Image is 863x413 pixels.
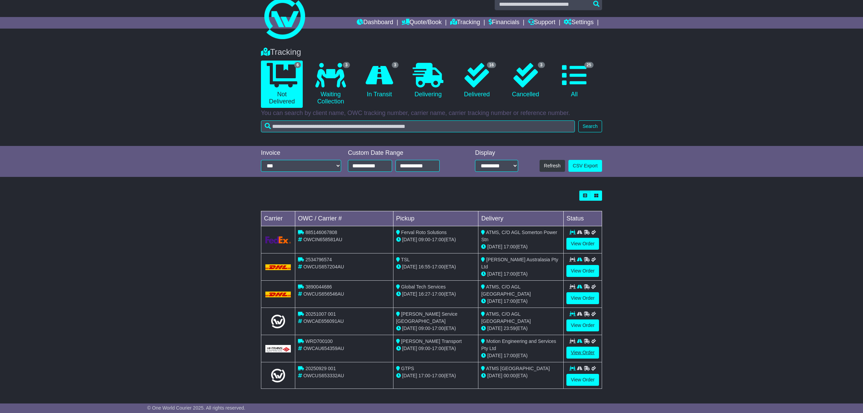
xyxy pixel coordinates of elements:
[504,353,515,358] span: 17:00
[566,319,599,331] a: View Order
[481,325,561,332] div: (ETA)
[305,311,336,317] span: 20251007 001
[481,352,561,359] div: (ETA)
[504,326,515,331] span: 23:59
[402,17,442,29] a: Quote/Book
[432,291,444,297] span: 17:00
[481,230,557,242] span: ATMS, C/O AGL Somerton Power Stn
[564,17,594,29] a: Settings
[487,271,502,277] span: [DATE]
[481,298,561,305] div: (ETA)
[568,160,602,172] a: CSV Export
[419,373,430,378] span: 17:00
[481,284,531,297] span: ATMS, C/O AGL [GEOGRAPHIC_DATA]
[401,230,447,235] span: Ferval Roto Solutions
[295,211,393,226] td: OWC / Carrier #
[475,149,518,157] div: Display
[396,372,476,379] div: - (ETA)
[504,298,515,304] span: 17:00
[432,237,444,242] span: 17:00
[303,318,344,324] span: OWCAE656091AU
[401,284,446,290] span: Global Tech Services
[402,346,417,351] span: [DATE]
[261,61,303,108] a: 6 Not Delivered
[261,211,295,226] td: Carrier
[396,291,476,298] div: - (ETA)
[432,346,444,351] span: 17:00
[487,373,502,378] span: [DATE]
[538,62,545,68] span: 3
[265,292,291,297] img: DHL.png
[540,160,565,172] button: Refresh
[407,61,449,101] a: Delivering
[401,366,414,371] span: GTPS
[402,264,417,269] span: [DATE]
[481,338,556,351] span: Motion Engineering and Services Pty Ltd
[305,284,332,290] span: 3890044686
[478,211,564,226] td: Delivery
[487,298,502,304] span: [DATE]
[396,325,476,332] div: - (ETA)
[419,346,430,351] span: 09:00
[486,366,550,371] span: ATMS [GEOGRAPHIC_DATA]
[566,347,599,359] a: View Order
[489,17,519,29] a: Financials
[265,264,291,270] img: DHL.png
[419,326,430,331] span: 09:00
[357,17,393,29] a: Dashboard
[348,149,457,157] div: Custom Date Range
[504,373,515,378] span: 00:00
[566,238,599,250] a: View Order
[396,236,476,243] div: - (ETA)
[402,291,417,297] span: [DATE]
[402,326,417,331] span: [DATE]
[553,61,595,101] a: 25 All
[419,264,430,269] span: 16:55
[401,257,410,262] span: TSL
[419,291,430,297] span: 16:27
[147,405,245,411] span: © One World Courier 2025. All rights reserved.
[578,120,602,132] button: Search
[487,244,502,249] span: [DATE]
[432,373,444,378] span: 17:00
[303,346,344,351] span: OWCAU654359AU
[487,62,496,68] span: 16
[584,62,594,68] span: 25
[261,149,341,157] div: Invoice
[432,264,444,269] span: 17:00
[305,338,333,344] span: WRD700100
[481,372,561,379] div: (ETA)
[487,353,502,358] span: [DATE]
[481,243,561,250] div: (ETA)
[358,61,400,101] a: 3 In Transit
[310,61,351,108] a: 3 Waiting Collection
[303,237,342,242] span: OWCIN658581AU
[258,47,605,57] div: Tracking
[305,366,336,371] span: 20250929 001
[393,211,478,226] td: Pickup
[505,61,546,101] a: 3 Cancelled
[402,237,417,242] span: [DATE]
[419,237,430,242] span: 09:00
[487,326,502,331] span: [DATE]
[343,62,350,68] span: 3
[396,311,458,324] span: [PERSON_NAME] Service [GEOGRAPHIC_DATA]
[271,369,285,382] img: Light
[303,264,344,269] span: OWCUS657204AU
[504,244,515,249] span: 17:00
[528,17,556,29] a: Support
[401,338,462,344] span: [PERSON_NAME] Transport
[456,61,498,101] a: 16 Delivered
[303,373,344,378] span: OWCUS653332AU
[402,373,417,378] span: [DATE]
[305,257,332,262] span: 2534796574
[392,62,399,68] span: 3
[481,257,558,269] span: [PERSON_NAME] Australasia Pty Ltd
[271,315,285,328] img: Light
[396,345,476,352] div: - (ETA)
[566,292,599,304] a: View Order
[265,236,291,244] img: GetCarrierServiceLogo
[566,374,599,386] a: View Order
[432,326,444,331] span: 17:00
[265,345,291,352] img: GetCarrierServiceLogo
